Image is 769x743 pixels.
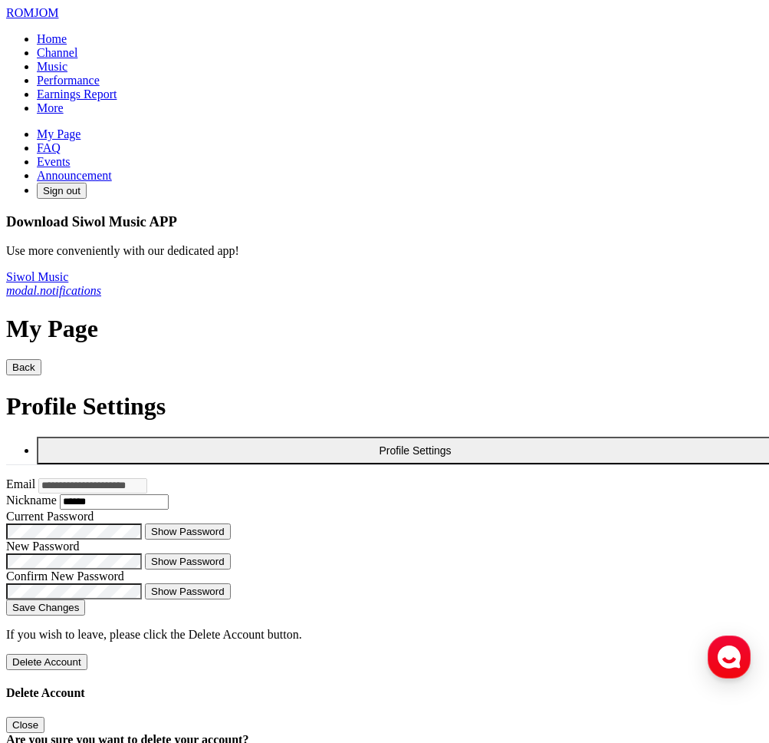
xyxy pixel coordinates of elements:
[37,74,100,87] a: Performance
[37,60,67,73] a: Music
[37,155,71,168] a: Events
[37,183,87,199] button: Sign out
[37,127,81,140] a: My Page
[6,6,58,19] a: Go to My Profile
[6,628,763,642] p: If you wish to leave, please click the Delete Account button.
[12,719,38,731] span: Close
[151,526,225,537] span: Show Password
[12,362,35,373] span: Back
[37,169,112,182] a: Announcement
[151,586,225,597] span: Show Password
[37,32,67,45] a: Home
[6,553,142,570] input: New Password
[6,477,35,490] label: Email
[6,510,94,523] label: Current Password
[37,101,64,114] a: More
[145,583,231,599] button: Show Password
[6,494,57,507] label: Nickname
[38,478,147,494] input: Email
[6,583,142,599] input: Confirm New Password
[6,686,763,700] h4: Delete Account
[37,46,77,59] a: Channel
[6,270,68,283] a: Siwol Music
[6,717,44,733] button: Close
[6,213,763,230] h3: Download Siwol Music APP
[151,556,225,567] span: Show Password
[6,244,763,258] p: Use more conveniently with our dedicated app!
[145,523,231,540] button: Show Password
[6,6,58,19] span: ROMJOM
[6,359,41,375] button: Back
[37,141,61,154] a: FAQ
[6,654,87,670] button: Delete Account
[6,315,763,343] h1: My Page
[145,553,231,570] button: Show Password
[6,284,101,297] a: modal.notifications
[6,570,124,583] label: Confirm New Password
[6,540,80,553] label: New Password
[6,392,763,421] h1: Profile Settings
[37,88,117,101] a: Earnings Report
[6,599,85,616] button: Save Changes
